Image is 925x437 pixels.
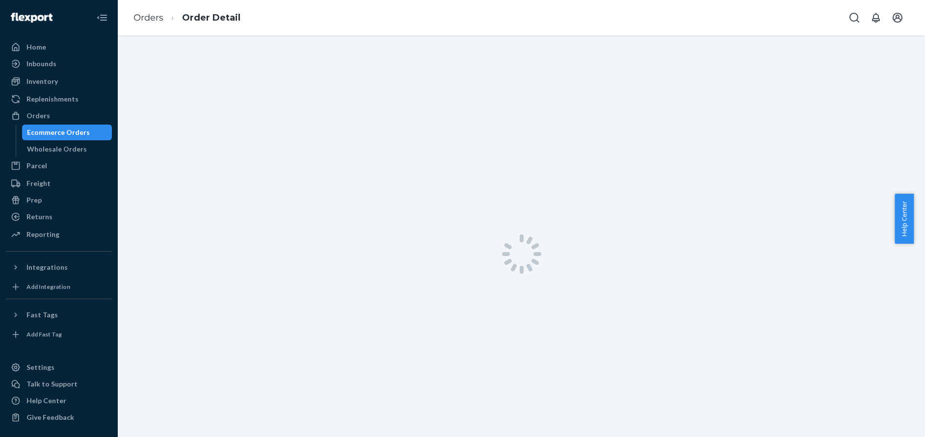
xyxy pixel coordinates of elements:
[26,212,53,222] div: Returns
[26,42,46,52] div: Home
[895,194,914,244] button: Help Center
[6,192,112,208] a: Prep
[26,310,58,320] div: Fast Tags
[845,8,864,27] button: Open Search Box
[26,94,79,104] div: Replenishments
[26,412,74,422] div: Give Feedback
[26,179,51,188] div: Freight
[26,111,50,121] div: Orders
[6,158,112,174] a: Parcel
[6,360,112,375] a: Settings
[6,56,112,72] a: Inbounds
[6,209,112,225] a: Returns
[26,59,56,69] div: Inbounds
[26,330,62,338] div: Add Fast Tag
[26,195,42,205] div: Prep
[26,77,58,86] div: Inventory
[6,91,112,107] a: Replenishments
[26,283,70,291] div: Add Integration
[26,230,59,239] div: Reporting
[11,13,53,23] img: Flexport logo
[26,396,66,406] div: Help Center
[6,376,112,392] a: Talk to Support
[26,362,54,372] div: Settings
[6,279,112,295] a: Add Integration
[6,327,112,342] a: Add Fast Tag
[26,379,78,389] div: Talk to Support
[22,141,112,157] a: Wholesale Orders
[866,8,886,27] button: Open notifications
[92,8,112,27] button: Close Navigation
[6,108,112,124] a: Orders
[6,176,112,191] a: Freight
[126,3,248,32] ol: breadcrumbs
[888,8,907,27] button: Open account menu
[182,12,240,23] a: Order Detail
[6,259,112,275] button: Integrations
[22,125,112,140] a: Ecommerce Orders
[26,161,47,171] div: Parcel
[133,12,163,23] a: Orders
[6,410,112,425] button: Give Feedback
[6,307,112,323] button: Fast Tags
[6,39,112,55] a: Home
[6,393,112,409] a: Help Center
[6,74,112,89] a: Inventory
[26,262,68,272] div: Integrations
[6,227,112,242] a: Reporting
[27,144,87,154] div: Wholesale Orders
[27,128,90,137] div: Ecommerce Orders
